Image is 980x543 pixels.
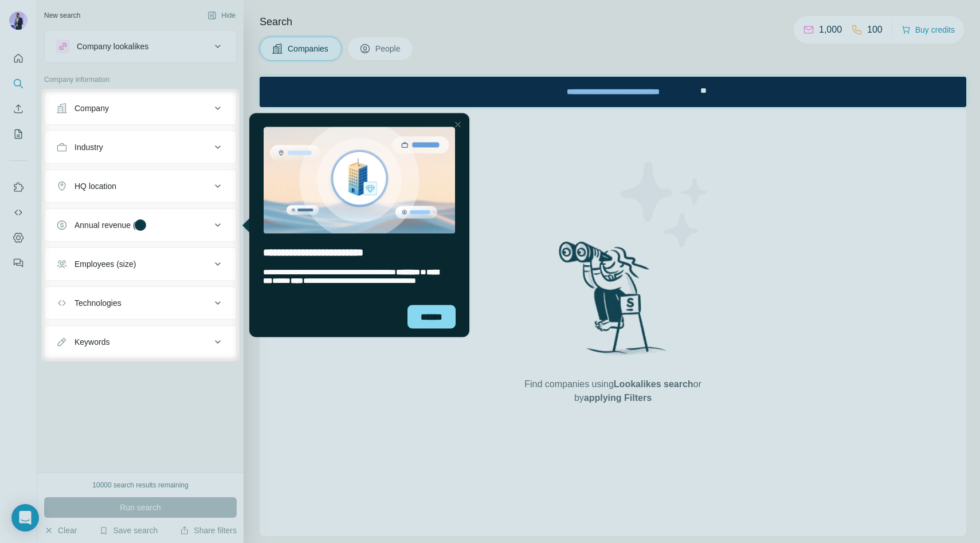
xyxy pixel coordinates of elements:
[240,111,472,340] iframe: Tooltip
[45,95,236,122] button: Company
[75,180,116,192] div: HQ location
[45,289,236,317] button: Technologies
[75,219,143,231] div: Annual revenue ($)
[275,2,432,27] div: Watch our October Product update
[45,172,236,200] button: HQ location
[75,336,109,348] div: Keywords
[45,250,236,278] button: Employees (size)
[45,133,236,161] button: Industry
[75,141,103,153] div: Industry
[75,103,109,114] div: Company
[75,297,121,309] div: Technologies
[45,328,236,356] button: Keywords
[45,211,236,239] button: Annual revenue ($)
[75,258,136,270] div: Employees (size)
